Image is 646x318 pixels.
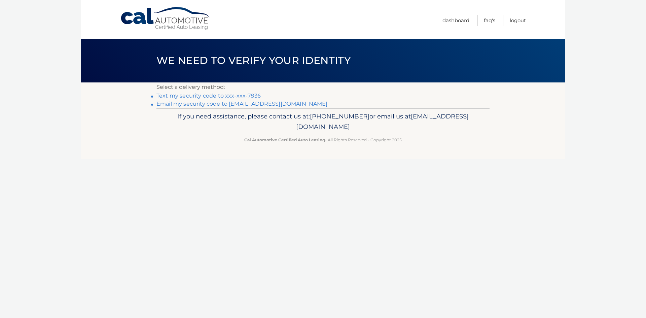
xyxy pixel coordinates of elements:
[484,15,495,26] a: FAQ's
[156,101,328,107] a: Email my security code to [EMAIL_ADDRESS][DOMAIN_NAME]
[156,82,490,92] p: Select a delivery method:
[161,111,485,133] p: If you need assistance, please contact us at: or email us at
[442,15,469,26] a: Dashboard
[161,136,485,143] p: - All Rights Reserved - Copyright 2025
[156,54,351,67] span: We need to verify your identity
[156,93,261,99] a: Text my security code to xxx-xxx-7836
[244,137,325,142] strong: Cal Automotive Certified Auto Leasing
[120,7,211,31] a: Cal Automotive
[310,112,369,120] span: [PHONE_NUMBER]
[510,15,526,26] a: Logout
